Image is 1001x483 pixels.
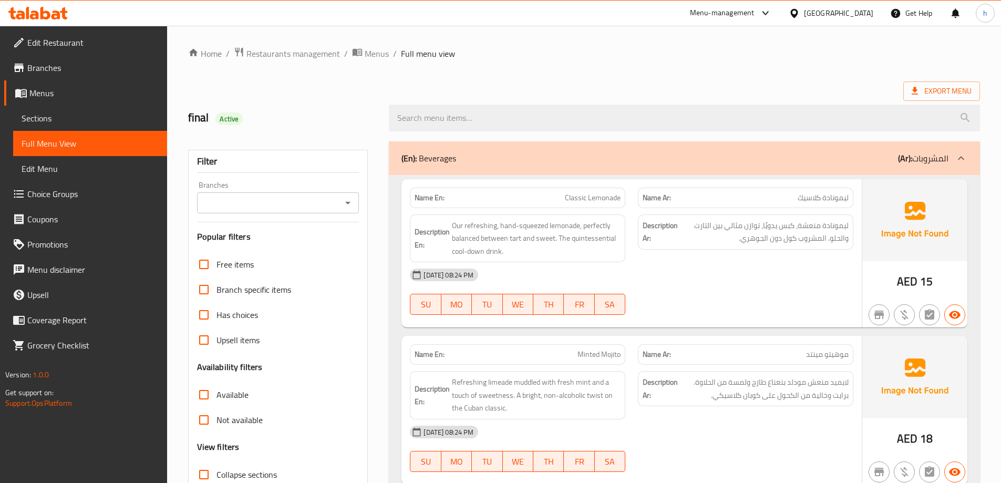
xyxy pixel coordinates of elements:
[912,85,972,98] span: Export Menu
[441,294,472,315] button: MO
[798,192,849,203] span: ليمونادة كلاسيك
[643,376,678,402] strong: Description Ar:
[452,219,621,258] span: Our refreshing, hand-squeezed lemonade, perfectly balanced between tart and sweet. The quintessen...
[533,294,564,315] button: TH
[401,152,456,165] p: Beverages
[13,106,167,131] a: Sections
[503,294,533,315] button: WE
[22,137,159,150] span: Full Menu View
[216,334,260,346] span: Upsell items
[4,80,167,106] a: Menus
[216,283,291,296] span: Branch specific items
[27,289,159,301] span: Upsell
[804,7,873,19] div: [GEOGRAPHIC_DATA]
[419,427,478,437] span: [DATE] 08:24 PM
[595,451,625,472] button: SA
[920,271,933,292] span: 15
[188,110,377,126] h2: final
[22,112,159,125] span: Sections
[197,441,240,453] h3: View filters
[216,414,263,426] span: Not available
[215,112,243,125] div: Active
[234,47,340,60] a: Restaurants management
[869,461,890,482] button: Not branch specific item
[507,454,529,469] span: WE
[33,368,49,382] span: 1.0.0
[564,294,594,315] button: FR
[897,428,917,449] span: AED
[983,7,987,19] span: h
[29,87,159,99] span: Menus
[599,454,621,469] span: SA
[476,454,498,469] span: TU
[565,192,621,203] span: Classic Lemonade
[4,55,167,80] a: Branches
[564,451,594,472] button: FR
[401,150,417,166] b: (En):
[226,47,230,60] li: /
[476,297,498,312] span: TU
[4,207,167,232] a: Coupons
[4,232,167,257] a: Promotions
[365,47,389,60] span: Menus
[415,297,437,312] span: SU
[862,179,967,261] img: Ae5nvW7+0k+MAAAAAElFTkSuQmCC
[410,294,441,315] button: SU
[216,388,249,401] span: Available
[680,219,849,245] span: ليمونادة منعشة، كبس يدويًا، توازن مثالي بين التارت والحلو. المشروب كول دون الجوهري.
[215,114,243,124] span: Active
[919,461,940,482] button: Not has choices
[415,225,450,251] strong: Description En:
[472,294,502,315] button: TU
[340,196,355,210] button: Open
[4,181,167,207] a: Choice Groups
[898,150,912,166] b: (Ar):
[216,258,254,271] span: Free items
[188,47,980,60] nav: breadcrumb
[920,428,933,449] span: 18
[401,47,455,60] span: Full menu view
[452,376,621,415] span: Refreshing limeade muddled with fresh mint and a touch of sweetness. A bright, non-alcoholic twis...
[869,304,890,325] button: Not branch specific item
[419,270,478,280] span: [DATE] 08:24 PM
[27,36,159,49] span: Edit Restaurant
[4,333,167,358] a: Grocery Checklist
[197,231,359,243] h3: Popular filters
[568,454,590,469] span: FR
[568,297,590,312] span: FR
[410,451,441,472] button: SU
[27,314,159,326] span: Coverage Report
[446,297,468,312] span: MO
[862,336,967,418] img: Ae5nvW7+0k+MAAAAAElFTkSuQmCC
[538,454,560,469] span: TH
[944,461,965,482] button: Available
[13,156,167,181] a: Edit Menu
[216,468,277,481] span: Collapse sections
[898,152,948,165] p: المشروبات
[4,282,167,307] a: Upsell
[389,141,980,175] div: (En): Beverages(Ar):المشروبات
[415,383,450,408] strong: Description En:
[216,309,258,321] span: Has choices
[643,192,671,203] strong: Name Ar:
[415,454,437,469] span: SU
[4,257,167,282] a: Menu disclaimer
[344,47,348,60] li: /
[415,349,445,360] strong: Name En:
[415,192,445,203] strong: Name En:
[4,307,167,333] a: Coverage Report
[27,263,159,276] span: Menu disclaimer
[5,396,72,410] a: Support.OpsPlatform
[197,150,359,173] div: Filter
[690,7,755,19] div: Menu-management
[472,451,502,472] button: TU
[538,297,560,312] span: TH
[5,368,31,382] span: Version:
[446,454,468,469] span: MO
[595,294,625,315] button: SA
[599,297,621,312] span: SA
[27,238,159,251] span: Promotions
[197,361,263,373] h3: Availability filters
[13,131,167,156] a: Full Menu View
[894,304,915,325] button: Purchased item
